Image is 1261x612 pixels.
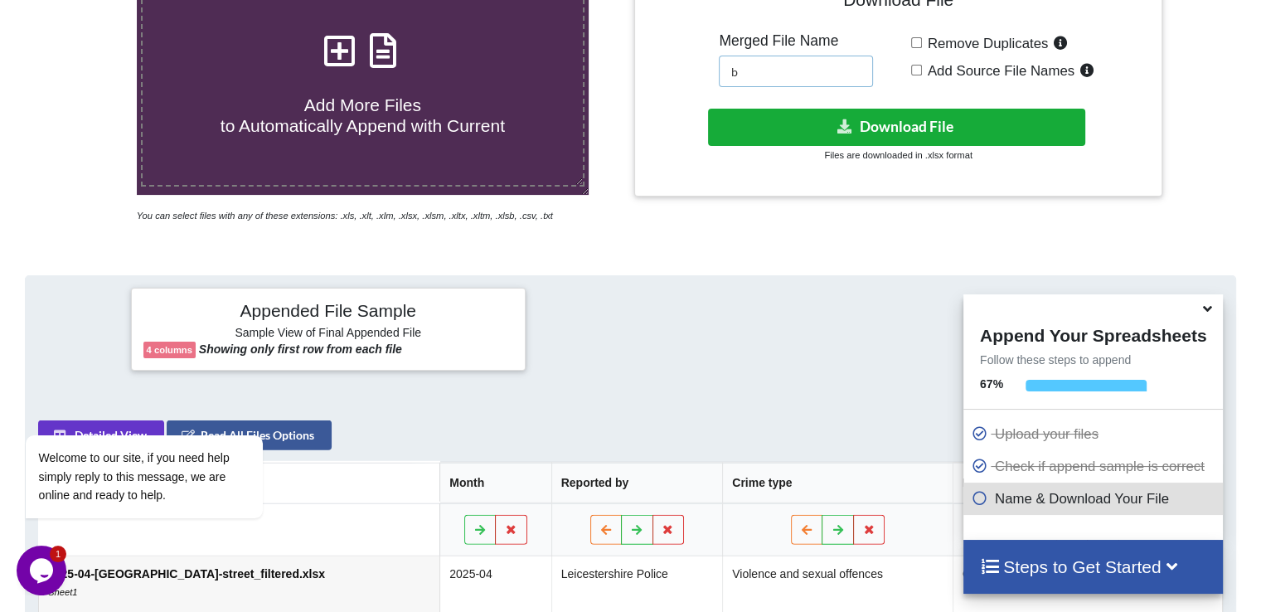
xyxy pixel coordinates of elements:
p: Check if append sample is correct [972,456,1219,477]
span: Remove Duplicates [922,36,1049,51]
small: Files are downloaded in .xlsx format [824,150,972,160]
button: Download File [708,109,1085,146]
th: Location [953,462,1222,503]
th: Reported by [551,462,723,503]
button: Read All Files Options [167,420,332,449]
p: Name & Download Your File [972,488,1219,509]
span: Add More Files to Automatically Append with Current [221,95,505,135]
input: Enter File Name [719,56,873,87]
th: Month [439,462,550,503]
h6: Sample View of Final Appended File [143,326,513,342]
h4: Steps to Get Started [980,556,1206,577]
h4: Appended File Sample [143,300,513,323]
h5: Merged File Name [719,32,873,50]
b: 67 % [980,377,1003,391]
iframe: chat widget [17,285,315,537]
span: Add Source File Names [922,63,1074,79]
th: Crime type [722,462,953,503]
p: Upload your files [972,424,1219,444]
p: Follow these steps to append [963,352,1223,368]
iframe: chat widget [17,546,70,595]
h4: Append Your Spreadsheets [963,321,1223,346]
b: Showing only first row from each file [199,342,402,356]
i: Sheet1 [48,586,77,596]
i: You can select files with any of these extensions: .xls, .xlt, .xlm, .xlsx, .xlsm, .xltx, .xltm, ... [137,211,553,221]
